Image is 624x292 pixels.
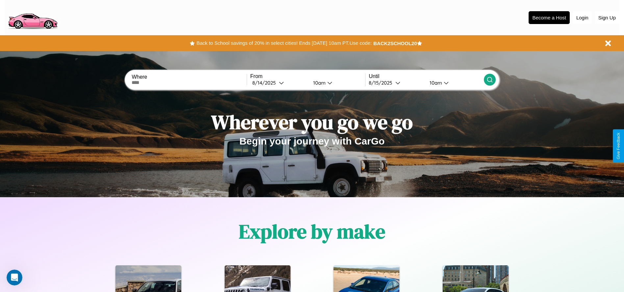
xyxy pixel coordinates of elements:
[426,80,444,86] div: 10am
[529,11,570,24] button: Become a Host
[252,80,279,86] div: 8 / 14 / 2025
[616,133,621,159] div: Give Feedback
[7,270,22,285] iframe: Intercom live chat
[308,79,365,86] button: 10am
[310,80,327,86] div: 10am
[132,74,246,80] label: Where
[573,12,592,24] button: Login
[369,80,395,86] div: 8 / 15 / 2025
[369,73,484,79] label: Until
[250,79,308,86] button: 8/14/2025
[595,12,619,24] button: Sign Up
[239,218,385,245] h1: Explore by make
[5,3,60,31] img: logo
[250,73,365,79] label: From
[195,39,373,48] button: Back to School savings of 20% in select cities! Ends [DATE] 10am PT.Use code:
[424,79,484,86] button: 10am
[373,40,417,46] b: BACK2SCHOOL20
